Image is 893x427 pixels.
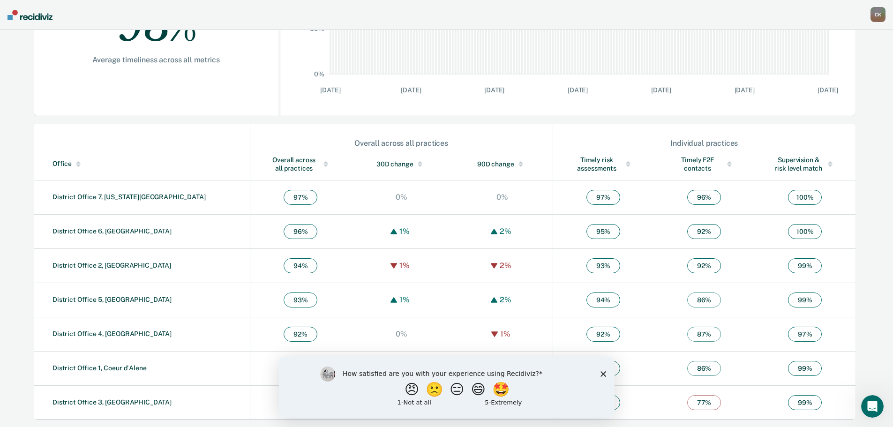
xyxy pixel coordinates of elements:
th: Toggle SortBy [653,148,754,180]
span: 92 % [586,327,620,342]
div: Timely risk assessments [572,156,635,172]
th: Toggle SortBy [452,148,553,180]
img: Recidiviz [8,10,53,20]
text: [DATE] [818,86,838,94]
span: 96 % [284,224,317,239]
span: 95 % [586,224,620,239]
iframe: Intercom live chat [861,395,884,418]
div: C K [870,7,885,22]
text: [DATE] [568,86,588,94]
div: 30D change [370,160,433,168]
span: 99 % [788,395,822,410]
a: District Office 5, [GEOGRAPHIC_DATA] [53,296,172,303]
div: 0% [393,193,410,202]
div: 2% [497,261,514,270]
span: 99 % [788,361,822,376]
div: 2% [497,295,514,304]
div: Average timeliness across all metrics [64,55,248,64]
text: [DATE] [484,86,504,94]
a: District Office 7, [US_STATE][GEOGRAPHIC_DATA] [53,193,206,201]
span: 96 % [687,190,721,205]
span: 87 % [687,327,721,342]
span: 99 % [788,292,822,307]
a: District Office 4, [GEOGRAPHIC_DATA] [53,330,172,337]
th: Toggle SortBy [755,148,855,180]
a: District Office 2, [GEOGRAPHIC_DATA] [53,262,171,269]
span: 92 % [687,258,721,273]
span: 99 % [788,258,822,273]
span: 94 % [586,292,620,307]
iframe: Survey by Kim from Recidiviz [279,357,615,418]
th: Toggle SortBy [250,148,351,180]
a: District Office 6, [GEOGRAPHIC_DATA] [53,227,172,235]
div: Overall across all practices [251,139,552,148]
span: 77 % [687,395,721,410]
div: 1% [397,227,412,236]
text: [DATE] [320,86,340,94]
div: Timely F2F contacts [672,156,735,172]
a: District Office 3, [GEOGRAPHIC_DATA] [53,398,172,406]
span: 86 % [687,292,721,307]
span: 93 % [586,258,620,273]
span: 86 % [687,361,721,376]
div: 1% [397,261,412,270]
div: 0% [393,330,410,338]
div: Supervision & risk level match [773,156,837,172]
text: [DATE] [651,86,671,94]
a: District Office 1, Coeur d'Alene [53,364,147,372]
span: 97 % [788,327,822,342]
div: 1% [498,330,513,338]
div: 1% [397,295,412,304]
th: Toggle SortBy [553,148,653,180]
th: Toggle SortBy [351,148,452,180]
text: [DATE] [735,86,755,94]
span: 93 % [284,292,317,307]
span: 92 % [284,327,317,342]
text: [DATE] [401,86,421,94]
div: Overall across all practices [269,156,332,172]
button: CK [870,7,885,22]
span: 100 % [788,190,822,205]
div: Office [53,160,246,168]
th: Toggle SortBy [34,148,250,180]
span: 92 % [687,224,721,239]
div: 0% [494,193,510,202]
div: 90D change [471,160,534,168]
span: 94 % [284,258,317,273]
div: Individual practices [554,139,855,148]
span: 100 % [788,224,822,239]
span: 97 % [586,190,620,205]
span: 97 % [284,190,317,205]
div: 2% [497,227,514,236]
